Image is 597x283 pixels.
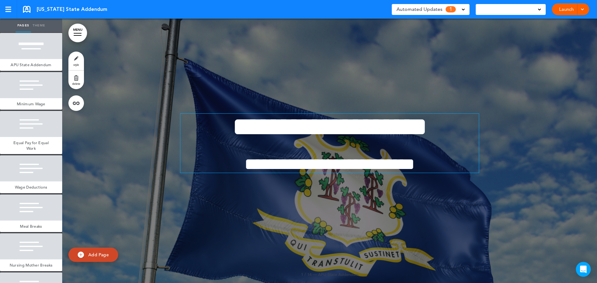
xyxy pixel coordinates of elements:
a: style [68,52,84,70]
span: Minimum Wage [17,101,45,107]
span: Nursing Mother Breaks [10,262,53,268]
span: [US_STATE] State Addendum [37,6,107,13]
span: delete [72,82,80,85]
a: MENU [68,24,87,42]
span: — [313,272,317,277]
a: delete [68,71,84,89]
a: Pages [16,19,31,32]
a: Theme [31,19,47,32]
span: style [73,63,79,66]
span: Automated Updates [396,5,442,14]
span: Equal Pay for Equal Work [13,140,49,151]
span: 1 [446,6,456,12]
span: APU State Addendum [11,62,51,67]
span: Add Page [88,252,109,258]
span: Wage Deductions [15,185,48,190]
img: add.svg [78,252,84,258]
span: APU State Addendum [318,272,359,277]
span: Meal Breaks [20,224,42,229]
div: Open Intercom Messenger [576,262,591,277]
a: Launch [557,3,576,15]
a: Add Page [68,248,118,262]
span: 1 / 14 [301,272,312,277]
